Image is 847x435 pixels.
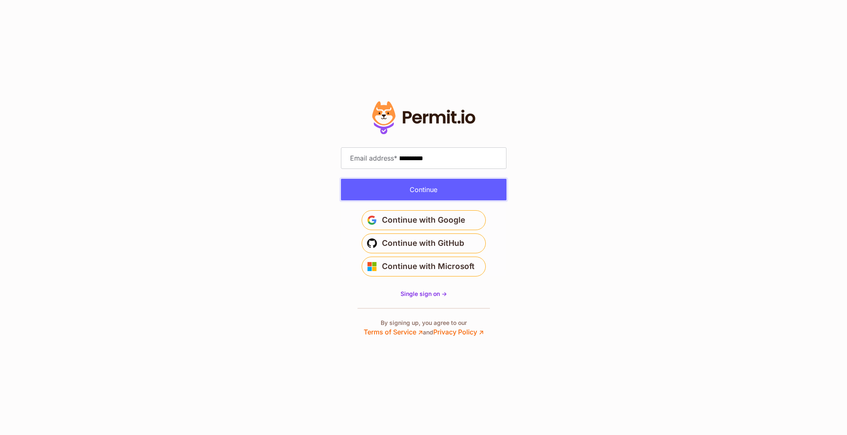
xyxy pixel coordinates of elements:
button: Continue with GitHub [362,233,486,253]
p: By signing up, you agree to our and [364,319,484,337]
button: Continue with Microsoft [362,257,486,276]
button: Continue [341,179,506,200]
span: Single sign on -> [401,290,447,297]
span: Continue with Google [382,214,465,227]
span: Continue with Microsoft [382,260,475,273]
a: Privacy Policy ↗ [433,328,484,336]
a: Terms of Service ↗ [364,328,423,336]
span: Continue with GitHub [382,237,464,250]
a: Single sign on -> [401,290,447,298]
button: Continue with Google [362,210,486,230]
